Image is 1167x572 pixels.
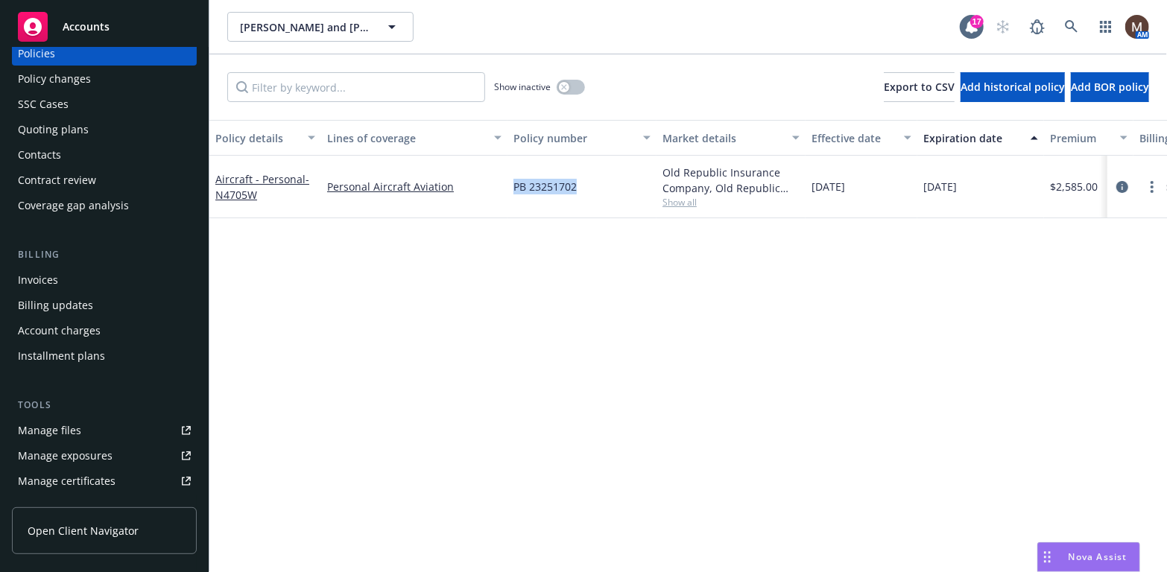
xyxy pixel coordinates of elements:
[240,19,369,35] span: [PERSON_NAME] and [PERSON_NAME]
[961,72,1065,102] button: Add historical policy
[662,130,783,146] div: Market details
[1057,12,1087,42] a: Search
[18,194,129,217] div: Coverage gap analysis
[18,319,101,343] div: Account charges
[1125,15,1149,39] img: photo
[513,179,577,194] span: PB 23251702
[12,6,197,48] a: Accounts
[227,12,414,42] button: [PERSON_NAME] and [PERSON_NAME]
[215,130,299,146] div: Policy details
[18,143,61,167] div: Contacts
[18,92,69,116] div: SSC Cases
[18,495,93,518] div: Manage claims
[812,130,895,146] div: Effective date
[12,168,197,192] a: Contract review
[12,469,197,493] a: Manage certificates
[18,293,93,317] div: Billing updates
[988,12,1018,42] a: Start snowing
[12,118,197,142] a: Quoting plans
[209,120,321,156] button: Policy details
[12,495,197,518] a: Manage claims
[12,268,197,292] a: Invoices
[12,419,197,442] a: Manage files
[1143,178,1161,196] a: more
[513,130,634,146] div: Policy number
[12,344,197,368] a: Installment plans
[18,344,105,368] div: Installment plans
[18,268,58,292] div: Invoices
[961,80,1065,94] span: Add historical policy
[1069,550,1128,563] span: Nova Assist
[215,172,309,202] span: - N4705W
[63,21,110,33] span: Accounts
[12,398,197,413] div: Tools
[215,172,309,202] a: Aircraft - Personal
[923,130,1022,146] div: Expiration date
[18,42,55,66] div: Policies
[662,165,800,196] div: Old Republic Insurance Company, Old Republic General Insurance Group
[884,80,955,94] span: Export to CSV
[507,120,657,156] button: Policy number
[227,72,485,102] input: Filter by keyword...
[12,247,197,262] div: Billing
[12,319,197,343] a: Account charges
[494,80,551,93] span: Show inactive
[12,143,197,167] a: Contacts
[806,120,917,156] button: Effective date
[1113,178,1131,196] a: circleInformation
[18,469,116,493] div: Manage certificates
[321,120,507,156] button: Lines of coverage
[28,523,139,538] span: Open Client Navigator
[1022,12,1052,42] a: Report a Bug
[662,196,800,209] span: Show all
[18,67,91,91] div: Policy changes
[12,42,197,66] a: Policies
[1050,130,1111,146] div: Premium
[1044,120,1133,156] button: Premium
[1071,72,1149,102] button: Add BOR policy
[327,130,485,146] div: Lines of coverage
[18,168,96,192] div: Contract review
[12,92,197,116] a: SSC Cases
[1091,12,1121,42] a: Switch app
[12,194,197,217] a: Coverage gap analysis
[12,444,197,468] a: Manage exposures
[12,293,197,317] a: Billing updates
[12,67,197,91] a: Policy changes
[1037,542,1140,572] button: Nova Assist
[18,118,89,142] div: Quoting plans
[1071,80,1149,94] span: Add BOR policy
[1038,543,1057,571] div: Drag to move
[970,15,984,28] div: 17
[18,444,113,468] div: Manage exposures
[1050,179,1098,194] span: $2,585.00
[923,179,957,194] span: [DATE]
[657,120,806,156] button: Market details
[812,179,845,194] span: [DATE]
[884,72,955,102] button: Export to CSV
[327,179,502,194] a: Personal Aircraft Aviation
[18,419,81,442] div: Manage files
[917,120,1044,156] button: Expiration date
